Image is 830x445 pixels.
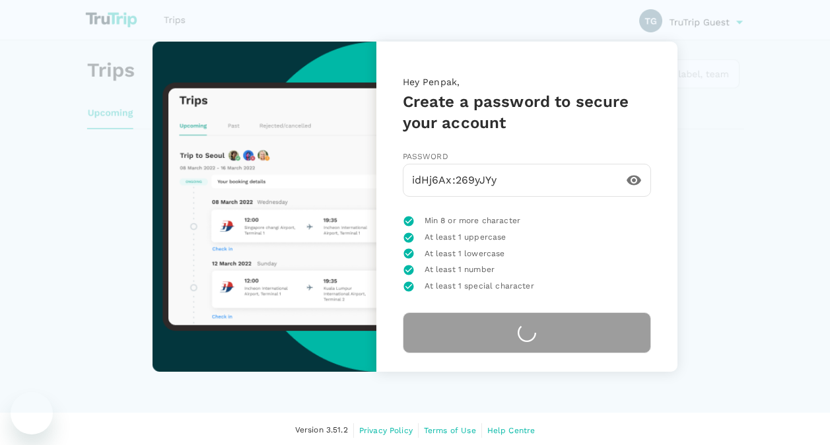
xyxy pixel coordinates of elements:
[487,426,536,435] span: Help Centre
[425,248,505,261] span: At least 1 lowercase
[425,231,506,244] span: At least 1 uppercase
[424,423,476,438] a: Terms of Use
[425,215,520,228] span: Min 8 or more character
[403,75,651,91] p: Hey Penpak,
[425,263,495,277] span: At least 1 number
[359,426,413,435] span: Privacy Policy
[153,42,376,372] img: trutrip-set-password
[425,280,534,293] span: At least 1 special character
[487,423,536,438] a: Help Centre
[618,164,650,196] button: toggle password visibility
[295,424,348,437] span: Version 3.51.2
[403,152,448,161] span: Password
[403,91,651,133] h5: Create a password to secure your account
[11,392,53,434] iframe: Button to launch messaging window
[424,426,476,435] span: Terms of Use
[359,423,413,438] a: Privacy Policy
